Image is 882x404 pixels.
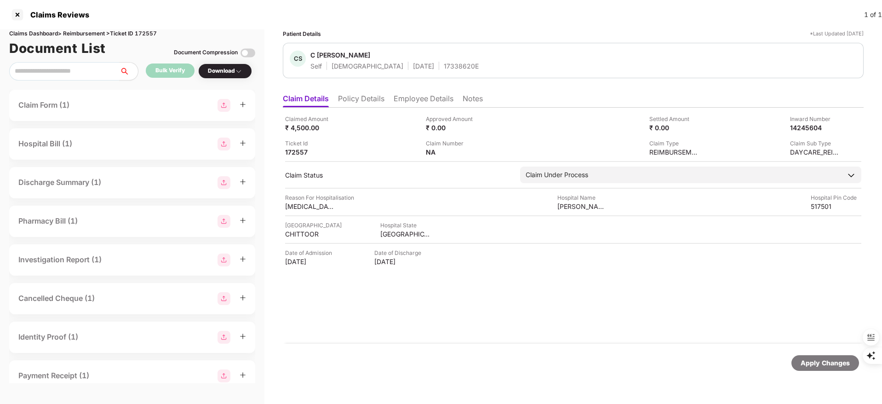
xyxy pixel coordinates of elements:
span: plus [240,140,246,146]
img: svg+xml;base64,PHN2ZyBpZD0iR3JvdXBfMjg4MTMiIGRhdGEtbmFtZT0iR3JvdXAgMjg4MTMiIHhtbG5zPSJodHRwOi8vd3... [218,331,230,344]
span: plus [240,256,246,262]
div: ₹ 0.00 [426,123,476,132]
li: Policy Details [338,94,384,107]
div: DAYCARE_REIMBURSEMENT [790,148,841,156]
button: search [119,62,138,81]
div: Claimed Amount [285,115,336,123]
div: Claim Sub Type [790,139,841,148]
div: Reason For Hospitalisation [285,193,354,202]
div: Approved Amount [426,115,476,123]
div: Payment Receipt (1) [18,370,89,381]
img: downArrowIcon [847,171,856,180]
div: [MEDICAL_DATA] Scan [285,202,336,211]
span: plus [240,372,246,378]
div: ₹ 4,500.00 [285,123,336,132]
img: svg+xml;base64,PHN2ZyBpZD0iVG9nZ2xlLTMyeDMyIiB4bWxucz0iaHR0cDovL3d3dy53My5vcmcvMjAwMC9zdmciIHdpZH... [241,46,255,60]
img: svg+xml;base64,PHN2ZyBpZD0iR3JvdXBfMjg4MTMiIGRhdGEtbmFtZT0iR3JvdXAgMjg4MTMiIHhtbG5zPSJodHRwOi8vd3... [218,254,230,266]
h1: Document List [9,38,106,58]
div: 1 of 1 [864,10,882,20]
div: [GEOGRAPHIC_DATA] [380,230,431,238]
div: 172557 [285,148,336,156]
div: Claims Reviews [25,10,89,19]
img: svg+xml;base64,PHN2ZyBpZD0iR3JvdXBfMjg4MTMiIGRhdGEtbmFtZT0iR3JvdXAgMjg4MTMiIHhtbG5zPSJodHRwOi8vd3... [218,292,230,305]
span: search [119,68,138,75]
li: Notes [463,94,483,107]
div: Hospital Name [557,193,608,202]
div: Claim Under Process [526,170,588,180]
div: Ticket Id [285,139,336,148]
div: REIMBURSEMENT [649,148,700,156]
div: Pharmacy Bill (1) [18,215,78,227]
div: 14245604 [790,123,841,132]
div: Patient Details [283,29,321,38]
div: [DATE] [413,62,434,70]
div: CHITTOOR [285,230,336,238]
div: Document Compression [174,48,238,57]
li: Claim Details [283,94,329,107]
div: Download [208,67,242,75]
div: NA [426,148,476,156]
div: Claim Type [649,139,700,148]
div: [GEOGRAPHIC_DATA] [285,221,342,230]
div: Apply Changes [801,358,850,368]
div: CS [290,51,306,67]
div: 517501 [811,202,861,211]
div: Investigation Report (1) [18,254,102,265]
div: *Last Updated [DATE] [810,29,864,38]
div: Hospital State [380,221,431,230]
img: svg+xml;base64,PHN2ZyBpZD0iR3JvdXBfMjg4MTMiIGRhdGEtbmFtZT0iR3JvdXAgMjg4MTMiIHhtbG5zPSJodHRwOi8vd3... [218,138,230,150]
div: Date of Discharge [374,248,425,257]
div: Identity Proof (1) [18,331,78,343]
div: Discharge Summary (1) [18,177,101,188]
div: Claim Form (1) [18,99,69,111]
img: svg+xml;base64,PHN2ZyBpZD0iR3JvdXBfMjg4MTMiIGRhdGEtbmFtZT0iR3JvdXAgMjg4MTMiIHhtbG5zPSJodHRwOi8vd3... [218,369,230,382]
div: Claims Dashboard > Reimbursement > Ticket ID 172557 [9,29,255,38]
li: Employee Details [394,94,453,107]
div: Inward Number [790,115,841,123]
img: svg+xml;base64,PHN2ZyBpZD0iRHJvcGRvd24tMzJ4MzIiIHhtbG5zPSJodHRwOi8vd3d3LnczLm9yZy8yMDAwL3N2ZyIgd2... [235,68,242,75]
span: plus [240,333,246,340]
img: svg+xml;base64,PHN2ZyBpZD0iR3JvdXBfMjg4MTMiIGRhdGEtbmFtZT0iR3JvdXAgMjg4MTMiIHhtbG5zPSJodHRwOi8vd3... [218,176,230,189]
span: plus [240,294,246,301]
span: plus [240,101,246,108]
div: Cancelled Cheque (1) [18,293,95,304]
div: [PERSON_NAME] [557,202,608,211]
div: [DATE] [285,257,336,266]
div: Date of Admission [285,248,336,257]
img: svg+xml;base64,PHN2ZyBpZD0iR3JvdXBfMjg4MTMiIGRhdGEtbmFtZT0iR3JvdXAgMjg4MTMiIHhtbG5zPSJodHRwOi8vd3... [218,99,230,112]
div: 17338620E [444,62,479,70]
div: ₹ 0.00 [649,123,700,132]
div: Claim Number [426,139,476,148]
div: Bulk Verify [155,66,185,75]
div: Hospital Pin Code [811,193,861,202]
span: plus [240,179,246,185]
div: Settled Amount [649,115,700,123]
div: Claim Status [285,171,511,179]
span: plus [240,217,246,224]
div: Hospital Bill (1) [18,138,72,150]
img: svg+xml;base64,PHN2ZyBpZD0iR3JvdXBfMjg4MTMiIGRhdGEtbmFtZT0iR3JvdXAgMjg4MTMiIHhtbG5zPSJodHRwOi8vd3... [218,215,230,228]
div: [DEMOGRAPHIC_DATA] [332,62,403,70]
div: [DATE] [374,257,425,266]
div: Self [310,62,322,70]
div: C [PERSON_NAME] [310,51,370,59]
